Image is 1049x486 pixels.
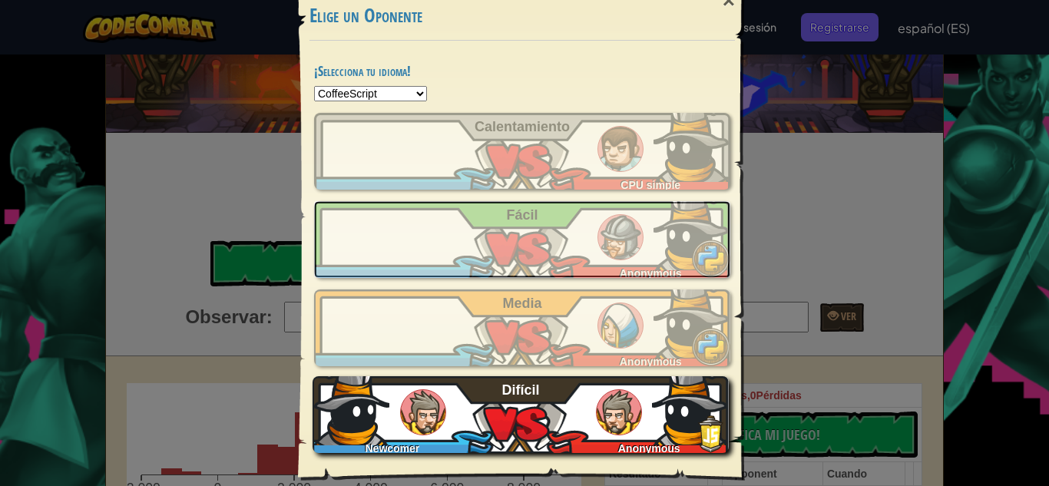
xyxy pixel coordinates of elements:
h4: ¡Selecciona tu idioma! [314,64,730,78]
img: ydwmskAAAAGSURBVAMA1zIdaJYLXsYAAAAASUVORK5CYII= [654,282,730,359]
img: ydwmskAAAAGSURBVAMA1zIdaJYLXsYAAAAASUVORK5CYII= [313,369,389,445]
span: Newcomer [366,442,420,455]
a: NewcomerAnonymous [314,376,730,453]
span: Anonymous [620,267,682,279]
a: Anonymous [314,289,730,366]
span: Media [503,296,542,311]
span: Fácil [507,207,538,223]
span: Difícil [502,382,540,398]
a: Anonymous [314,201,730,278]
img: ydwmskAAAAGSURBVAMA1zIdaJYLXsYAAAAASUVORK5CYII= [654,105,730,182]
a: CPU simple [314,113,730,190]
img: humans_ladder_hard.png [400,389,446,435]
span: Anonymous [618,442,680,455]
img: humans_ladder_hard.png [596,389,642,435]
img: humans_ladder_easy.png [597,214,644,260]
span: CPU simple [620,179,680,191]
span: Calentamiento [475,119,570,134]
img: humans_ladder_medium.png [597,303,644,349]
span: Anonymous [620,355,682,368]
img: humans_ladder_tutorial.png [597,126,644,172]
img: ydwmskAAAAGSURBVAMA1zIdaJYLXsYAAAAASUVORK5CYII= [652,369,729,445]
img: ydwmskAAAAGSURBVAMA1zIdaJYLXsYAAAAASUVORK5CYII= [654,193,730,270]
h3: Elige un Oponente [309,5,735,26]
